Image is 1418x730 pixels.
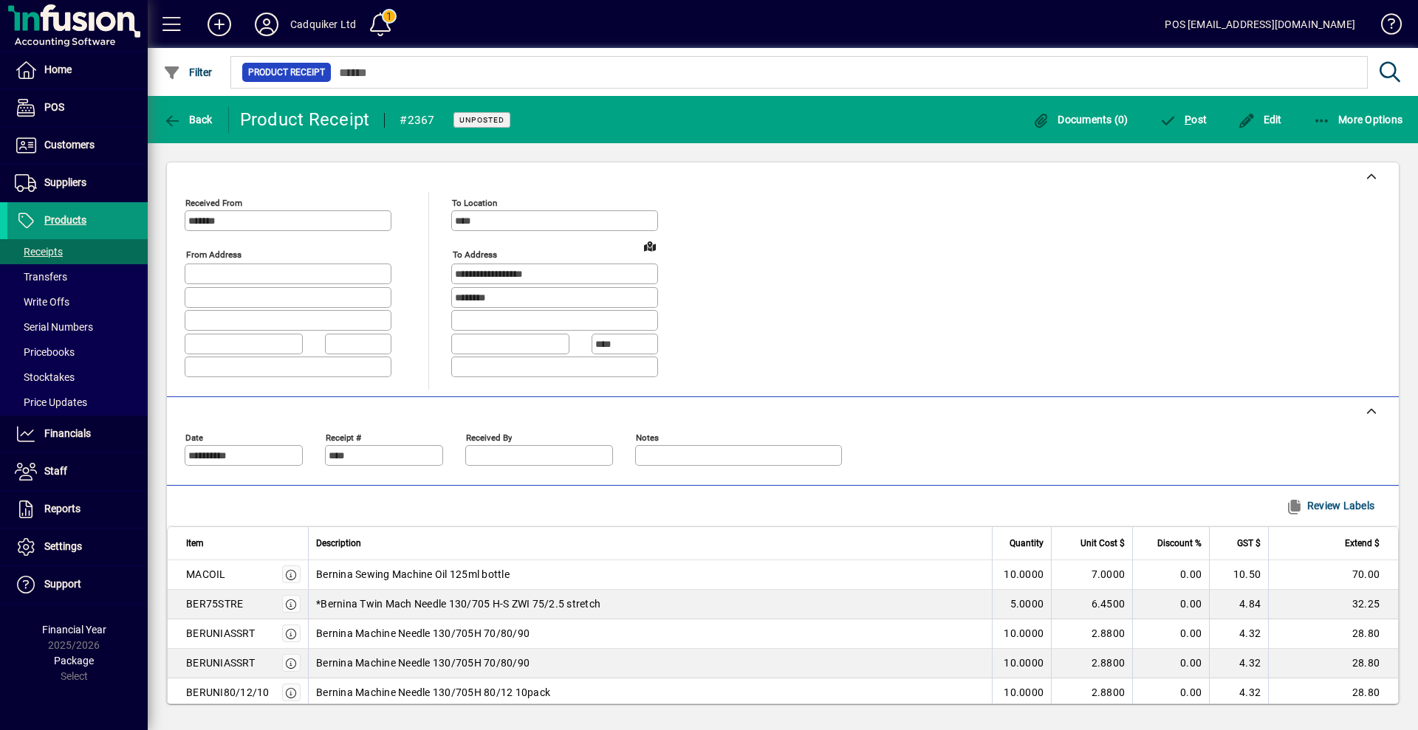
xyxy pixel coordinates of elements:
span: 7.0000 [1092,567,1126,582]
span: Products [44,214,86,226]
a: Home [7,52,148,89]
td: 70.00 [1268,560,1398,590]
mat-label: Receipt # [326,432,361,442]
a: Receipts [7,239,148,264]
td: 10.0000 [992,649,1051,678]
a: View on map [638,234,662,258]
div: #2367 [400,109,434,132]
div: MACOIL [186,567,226,582]
td: 5.0000 [992,590,1051,619]
span: More Options [1313,114,1403,125]
td: 0.00 [1132,678,1209,708]
td: 0.00 [1132,649,1209,678]
div: BERUNIASSRT [186,626,255,641]
mat-label: Received From [185,198,242,208]
span: Financial Year [42,624,106,636]
span: Write Offs [15,296,69,308]
span: Edit [1238,114,1282,125]
span: Reports [44,503,81,514]
td: Bernina Sewing Machine Oil 125ml bottle [308,560,992,590]
span: Discount % [1157,535,1202,551]
span: Description [316,535,361,551]
button: Documents (0) [1029,106,1132,133]
a: Financials [7,416,148,452]
td: 28.80 [1268,619,1398,649]
span: Home [44,63,72,75]
span: Pricebooks [15,346,75,358]
span: Filter [163,66,213,78]
td: 4.32 [1209,678,1268,708]
div: Product Receipt [240,108,370,131]
span: POS [44,101,64,113]
td: 10.50 [1209,560,1268,590]
a: Customers [7,127,148,164]
span: Price Updates [15,396,87,408]
span: Customers [44,139,95,151]
button: Filter [160,59,216,86]
button: Edit [1234,106,1286,133]
span: Serial Numbers [15,321,93,333]
a: Serial Numbers [7,314,148,340]
div: BER75STRE [186,596,243,611]
td: 10.0000 [992,560,1051,590]
span: Financials [44,427,91,439]
span: Item [186,535,204,551]
a: Support [7,566,148,603]
app-page-header-button: Back [148,106,229,133]
td: Bernina Machine Needle 130/705H 80/12 10pack [308,678,992,708]
span: Staff [44,465,67,477]
button: Back [160,106,216,133]
span: 6.4500 [1092,596,1126,611]
td: 0.00 [1132,590,1209,619]
a: Transfers [7,264,148,289]
button: More Options [1309,106,1407,133]
mat-label: To location [452,198,497,208]
button: Add [196,11,243,38]
button: Profile [243,11,290,38]
span: Product Receipt [248,65,325,80]
mat-label: Received by [466,432,512,442]
span: Receipts [15,246,63,258]
td: 4.84 [1209,590,1268,619]
td: 10.0000 [992,678,1051,708]
div: BERUNI80/12/10 [186,685,270,700]
span: Documents (0) [1032,114,1128,125]
span: 2.8800 [1092,626,1126,641]
a: Staff [7,453,148,490]
a: Stocktakes [7,365,148,390]
mat-label: Date [185,432,203,442]
td: Bernina Machine Needle 130/705H 70/80/90 [308,649,992,678]
a: Settings [7,528,148,565]
span: ost [1160,114,1208,125]
a: Knowledge Base [1370,3,1400,51]
td: 32.25 [1268,590,1398,619]
span: Suppliers [44,176,86,188]
span: 2.8800 [1092,685,1126,700]
button: Post [1156,106,1211,133]
a: Pricebooks [7,340,148,365]
td: 28.80 [1268,649,1398,678]
mat-label: Notes [636,432,659,442]
span: Settings [44,540,82,552]
span: GST $ [1237,535,1261,551]
a: Reports [7,491,148,528]
a: Price Updates [7,390,148,415]
button: Review Labels [1279,492,1380,519]
div: Cadquiker Ltd [290,13,356,36]
td: 4.32 [1209,619,1268,649]
span: 2.8800 [1092,655,1126,670]
td: 28.80 [1268,678,1398,708]
a: Write Offs [7,289,148,314]
div: BERUNIASSRT [186,655,255,670]
a: Suppliers [7,165,148,202]
div: POS [EMAIL_ADDRESS][DOMAIN_NAME] [1165,13,1355,36]
span: Extend $ [1345,535,1380,551]
td: *Bernina Twin Mach Needle 130/705 H-S ZWI 75/2.5 stretch [308,590,992,619]
span: Quantity [1010,535,1044,551]
span: Back [163,114,213,125]
span: Unit Cost $ [1080,535,1125,551]
td: Bernina Machine Needle 130/705H 70/80/90 [308,619,992,649]
span: Transfers [15,271,67,283]
span: Review Labels [1285,494,1374,517]
td: 0.00 [1132,560,1209,590]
